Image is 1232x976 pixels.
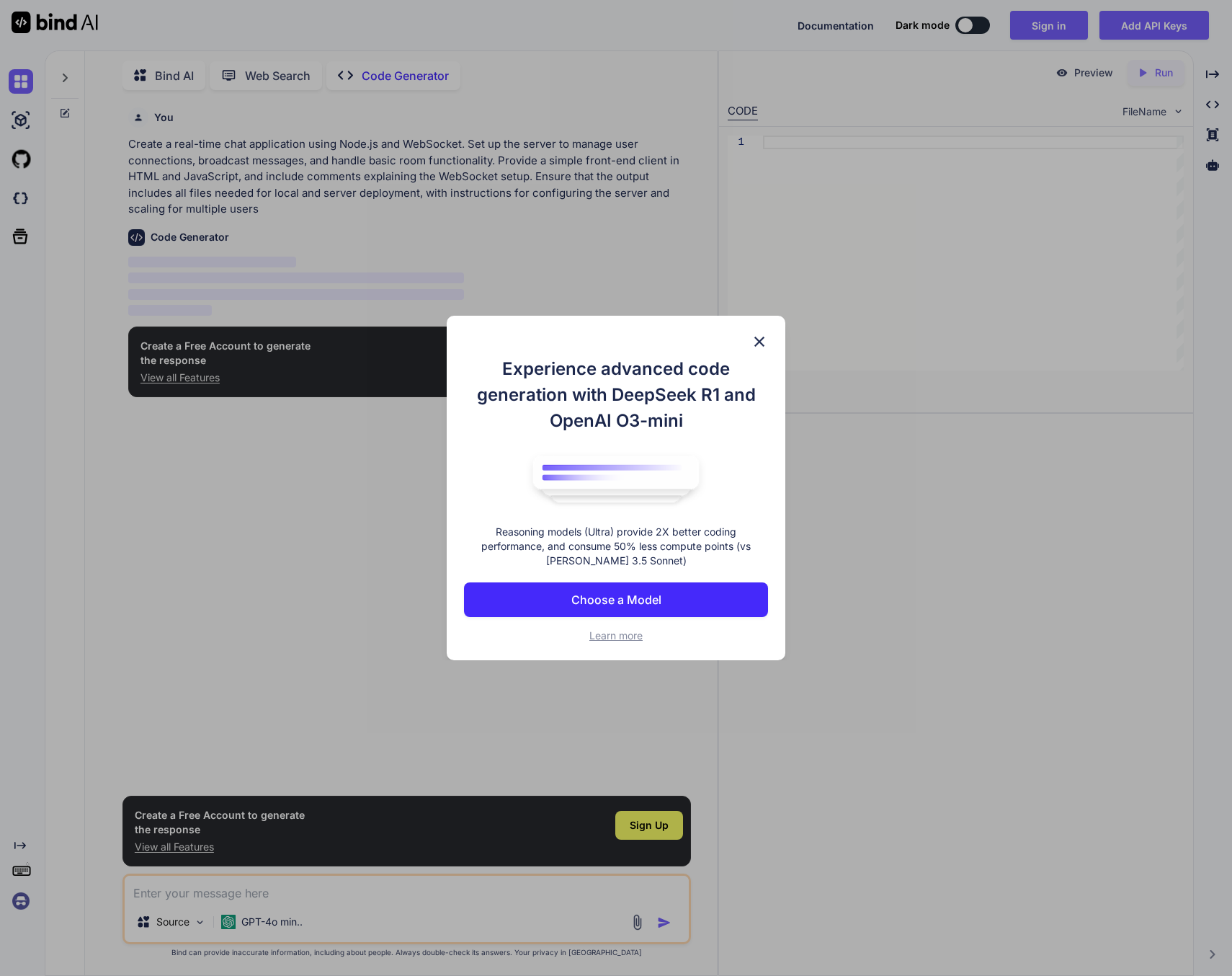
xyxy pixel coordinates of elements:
[464,525,768,568] p: Reasoning models (Ultra) provide 2X better coding performance, and consume 50% less compute point...
[522,448,710,510] img: bind logo
[751,333,768,350] img: close
[589,629,643,642] span: Learn more
[464,582,768,617] button: Choose a Model
[571,591,661,608] p: Choose a Model
[464,356,768,434] h1: Experience advanced code generation with DeepSeek R1 and OpenAI O3-mini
